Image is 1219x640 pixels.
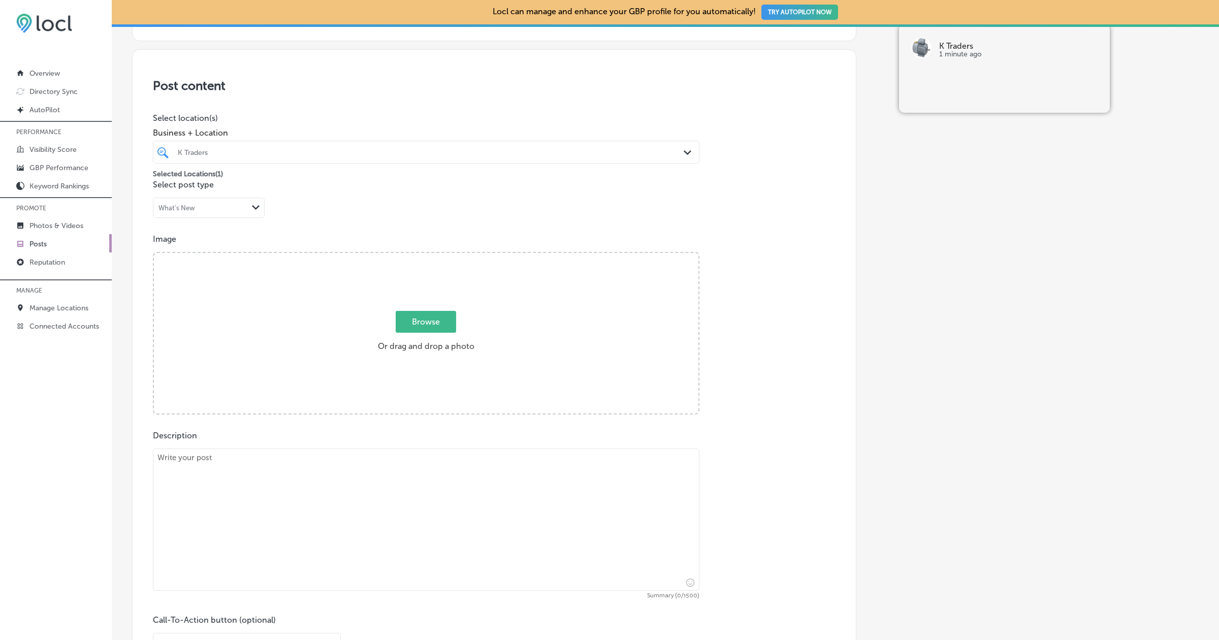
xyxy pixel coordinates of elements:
[153,593,699,599] span: Summary (0/1500)
[158,204,195,212] div: What's New
[29,164,88,172] p: GBP Performance
[29,221,83,230] p: Photos & Videos
[153,113,699,123] p: Select location(s)
[29,87,78,96] p: Directory Sync
[29,182,89,190] p: Keyword Rankings
[29,304,88,312] p: Manage Locations
[153,166,223,178] p: Selected Locations ( 1 )
[939,42,1098,50] p: K Traders
[153,180,836,189] p: Select post type
[153,78,836,93] h3: Post content
[761,5,838,20] button: TRY AUTOPILOT NOW
[29,258,65,267] p: Reputation
[939,50,1098,58] p: 1 minute ago
[911,38,932,58] img: logo
[682,576,694,589] span: Insert emoji
[16,13,72,33] img: 6efc1275baa40be7c98c3b36c6bfde44.png
[178,148,685,156] div: K Traders
[153,431,197,440] label: Description
[396,311,456,333] span: Browse
[374,312,478,357] label: Or drag and drop a photo
[29,145,77,154] p: Visibility Score
[29,69,60,78] p: Overview
[153,234,836,244] p: Image
[153,615,276,625] label: Call-To-Action button (optional)
[29,106,60,114] p: AutoPilot
[153,128,699,138] span: Business + Location
[29,240,47,248] p: Posts
[29,322,99,331] p: Connected Accounts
